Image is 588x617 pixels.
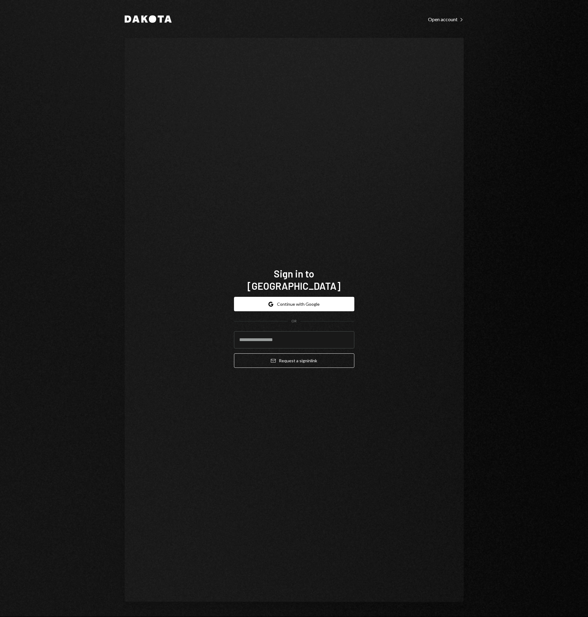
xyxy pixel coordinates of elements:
div: OR [291,319,297,324]
h1: Sign in to [GEOGRAPHIC_DATA] [234,267,354,292]
button: Request a signinlink [234,353,354,368]
a: Open account [428,16,464,22]
button: Continue with Google [234,297,354,311]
